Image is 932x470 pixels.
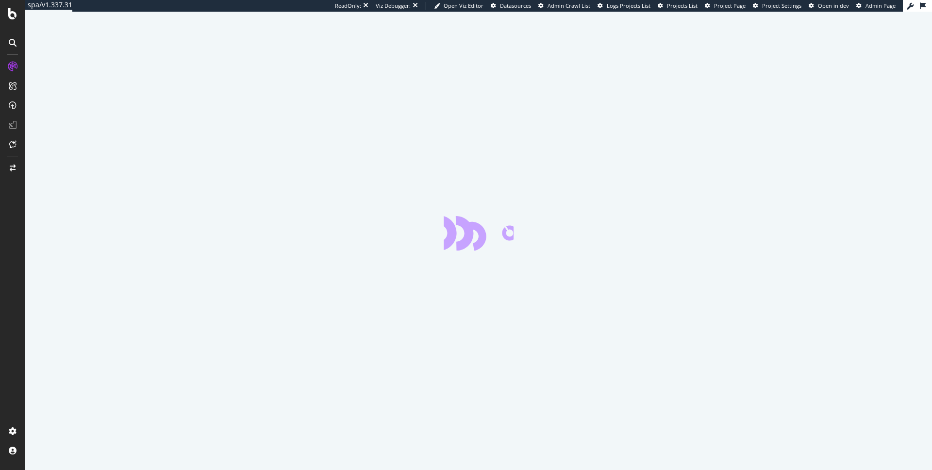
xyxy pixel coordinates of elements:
span: Datasources [500,2,531,9]
span: Projects List [667,2,698,9]
a: Admin Crawl List [538,2,590,10]
a: Projects List [658,2,698,10]
span: Open in dev [818,2,849,9]
span: Logs Projects List [607,2,650,9]
span: Admin Page [865,2,896,9]
a: Open in dev [809,2,849,10]
a: Project Page [705,2,746,10]
a: Datasources [491,2,531,10]
span: Open Viz Editor [444,2,483,9]
span: Project Settings [762,2,801,9]
a: Open Viz Editor [434,2,483,10]
a: Project Settings [753,2,801,10]
a: Admin Page [856,2,896,10]
div: animation [444,216,514,251]
div: Viz Debugger: [376,2,411,10]
a: Logs Projects List [598,2,650,10]
span: Admin Crawl List [548,2,590,9]
div: ReadOnly: [335,2,361,10]
span: Project Page [714,2,746,9]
